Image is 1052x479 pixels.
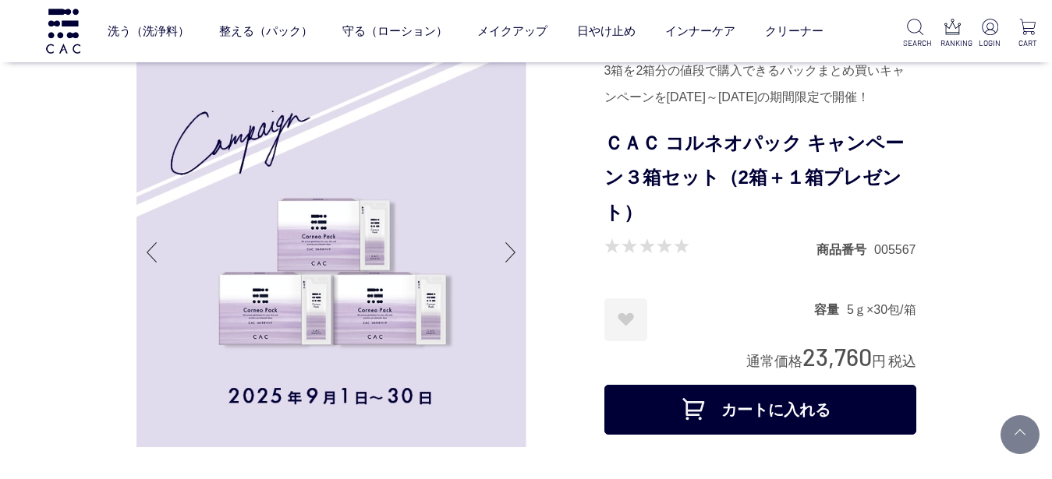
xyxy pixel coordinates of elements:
a: インナーケア [665,10,735,51]
img: ＣＡＣ コルネオパック キャンペーン３箱セット（2箱＋１箱プレゼント） [136,58,526,447]
a: CART [1015,19,1040,49]
a: LOGIN [978,19,1002,49]
a: 日やけ止め [577,10,636,51]
p: SEARCH [903,37,927,49]
p: RANKING [940,37,965,49]
a: 整える（パック） [219,10,313,51]
a: SEARCH [903,19,927,49]
a: お気に入りに登録する [604,298,647,341]
a: 洗う（洗浄料） [108,10,190,51]
img: logo [44,9,83,53]
a: クリーナー [765,10,824,51]
span: 通常価格 [746,354,802,369]
dt: 容量 [814,301,847,318]
dd: 005567 [874,241,916,258]
p: LOGIN [978,37,1002,49]
span: 円 [872,354,886,369]
button: カートに入れる [604,385,916,435]
a: メイクアップ [477,10,547,51]
span: 23,760 [802,342,872,371]
span: 税込 [888,354,916,369]
dd: 5ｇ×30包/箱 [847,301,916,318]
dt: 商品番号 [816,241,874,258]
p: CART [1015,37,1040,49]
h1: ＣＡＣ コルネオパック キャンペーン３箱セット（2箱＋１箱プレゼント） [604,126,916,231]
a: RANKING [940,19,965,49]
a: 守る（ローション） [342,10,448,51]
